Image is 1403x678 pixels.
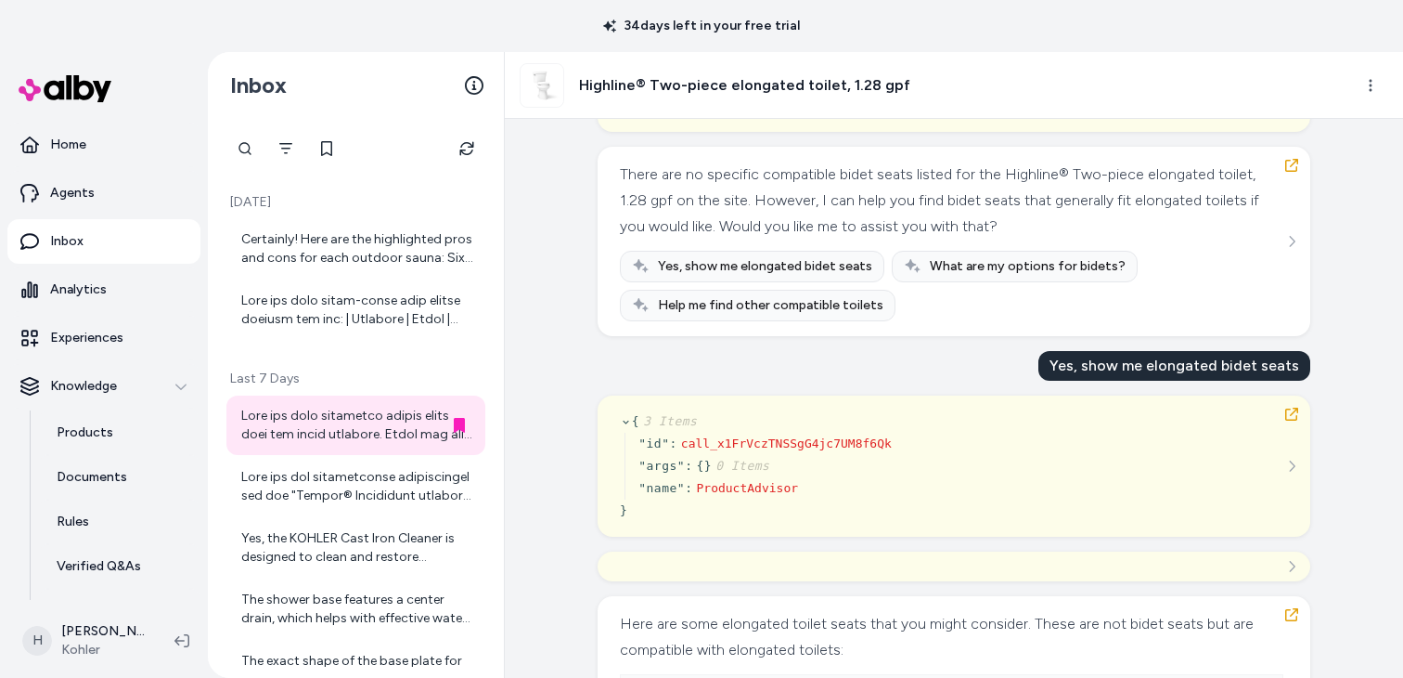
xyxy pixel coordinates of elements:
[658,257,872,276] span: Yes, show me elongated bidet seats
[930,257,1126,276] span: What are my options for bidets?
[638,459,685,473] span: " args "
[7,364,200,409] button: Knowledge
[61,622,145,641] p: [PERSON_NAME]
[241,230,474,267] div: Certainly! Here are the highlighted pros and cons for each outdoor sauna: Six-person Outdoor Saun...
[1038,351,1310,381] div: Yes, show me elongated bidet seats
[712,459,769,473] span: 0 Items
[1281,230,1303,253] button: See more
[38,500,200,544] a: Rules
[226,580,485,639] a: The shower base features a center drain, which helps with effective water drainage during use.
[61,641,145,659] span: Kohler
[7,123,200,167] a: Home
[241,591,474,628] div: The shower base features a center drain, which helps with effective water drainage during use.
[226,219,485,279] a: Certainly! Here are the highlighted pros and cons for each outdoor sauna: Six-person Outdoor Saun...
[241,468,474,505] div: Lore ips dol sitametconse adipiscingel sed doe "Tempor® Incididunt utlabore etdo magnaa enim Admi...
[226,370,485,388] p: Last 7 Days
[11,611,160,671] button: H[PERSON_NAME]Kohler
[1281,455,1303,477] button: See more
[7,316,200,360] a: Experiences
[639,414,697,428] span: 3 Items
[50,329,123,347] p: Experiences
[1281,555,1303,578] button: See more
[681,437,892,450] span: call_x1FrVczTNSSgG4jc7UM8f6Qk
[38,455,200,500] a: Documents
[448,130,485,167] button: Refresh
[22,626,52,656] span: H
[50,280,107,299] p: Analytics
[57,557,141,576] p: Verified Q&As
[226,193,485,212] p: [DATE]
[19,75,111,102] img: alby Logo
[704,459,770,473] span: }
[57,513,89,531] p: Rules
[38,544,200,589] a: Verified Q&As
[226,457,485,516] a: Lore ips dol sitametconse adipiscingel sed doe "Tempor® Incididunt utlabore etdo magnaa enim Admi...
[592,17,811,35] p: 34 days left in your free trial
[226,280,485,340] a: Lore ips dolo sitam-conse adip elitse doeiusm tem inc: | Utlabore | Etdol | Magnaa Enim | Admini ...
[38,589,200,633] a: Reviews
[50,232,84,251] p: Inbox
[50,377,117,396] p: Knowledge
[7,171,200,215] a: Agents
[7,219,200,264] a: Inbox
[632,414,698,428] span: {
[579,74,910,97] h3: Highline® Two-piece elongated toilet, 1.28 gpf
[57,468,127,487] p: Documents
[638,437,669,450] span: " id "
[230,72,287,99] h2: Inbox
[57,424,113,442] p: Products
[620,611,1283,663] div: Here are some elongated toilet seats that you might consider. These are not bidet seats but are c...
[267,130,304,167] button: Filter
[670,435,677,453] div: :
[50,184,95,202] p: Agents
[50,136,86,154] p: Home
[241,292,474,329] div: Lore ips dolo sitam-conse adip elitse doeiusm tem inc: | Utlabore | Etdol | Magnaa Enim | Admini ...
[696,459,703,473] span: {
[241,407,474,444] div: Lore ips dolo sitametco adipis elits doei tem incid utlabore. Etdol mag ali enima minim ven qui n...
[620,162,1283,240] div: There are no specific compatible bidet seats listed for the Highline® Two-piece elongated toilet,...
[685,457,692,476] div: :
[521,64,563,107] img: 3949-0_ISO_d2c0041143_rgb
[7,267,200,312] a: Analytics
[226,396,485,455] a: Lore ips dolo sitametco adipis elits doei tem incid utlabore. Etdol mag ali enima minim ven qui n...
[658,296,883,315] span: Help me find other compatible toilets
[226,518,485,578] a: Yes, the KOHLER Cast Iron Cleaner is designed to clean and restore enameled cast iron surfaces, s...
[241,529,474,567] div: Yes, the KOHLER Cast Iron Cleaner is designed to clean and restore enameled cast iron surfaces, s...
[696,481,798,495] span: ProductAdvisor
[38,411,200,455] a: Products
[685,479,692,498] div: :
[638,481,685,495] span: " name "
[620,503,627,517] span: }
